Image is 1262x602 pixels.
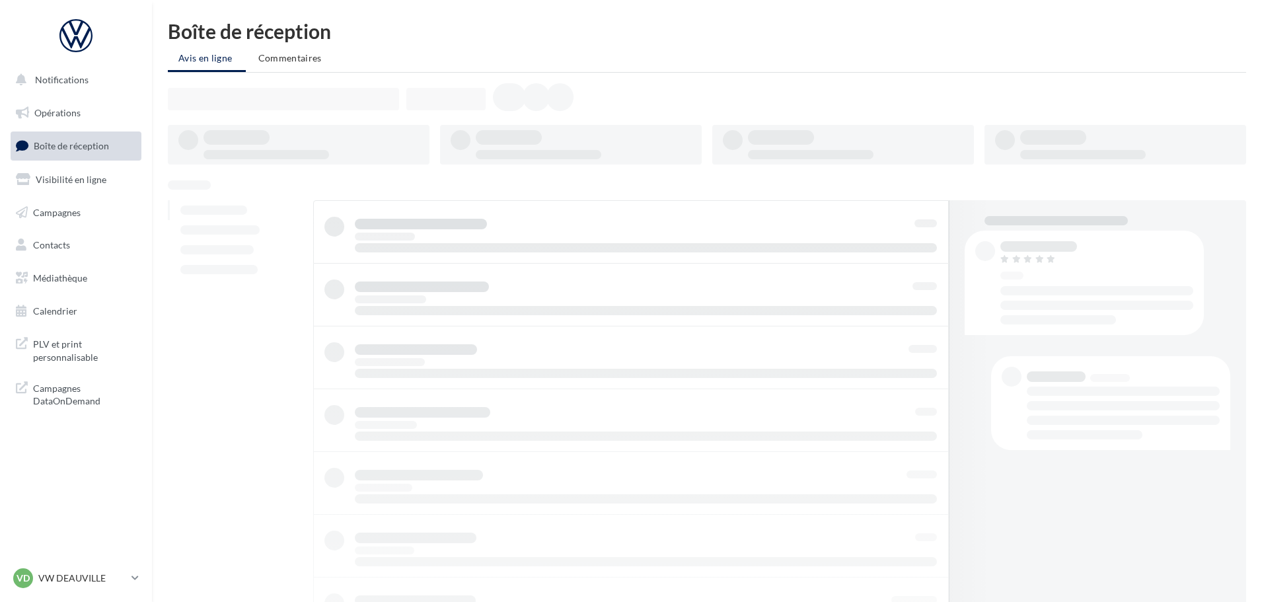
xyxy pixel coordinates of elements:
[8,66,139,94] button: Notifications
[8,99,144,127] a: Opérations
[35,74,89,85] span: Notifications
[34,107,81,118] span: Opérations
[33,305,77,317] span: Calendrier
[8,132,144,160] a: Boîte de réception
[33,335,136,363] span: PLV et print personnalisable
[33,239,70,250] span: Contacts
[36,174,106,185] span: Visibilité en ligne
[8,297,144,325] a: Calendrier
[8,199,144,227] a: Campagnes
[168,21,1246,41] div: Boîte de réception
[17,572,30,585] span: VD
[258,52,322,63] span: Commentaires
[8,330,144,369] a: PLV et print personnalisable
[38,572,126,585] p: VW DEAUVILLE
[8,166,144,194] a: Visibilité en ligne
[8,374,144,413] a: Campagnes DataOnDemand
[33,272,87,283] span: Médiathèque
[34,140,109,151] span: Boîte de réception
[8,231,144,259] a: Contacts
[11,566,141,591] a: VD VW DEAUVILLE
[8,264,144,292] a: Médiathèque
[33,379,136,408] span: Campagnes DataOnDemand
[33,206,81,217] span: Campagnes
